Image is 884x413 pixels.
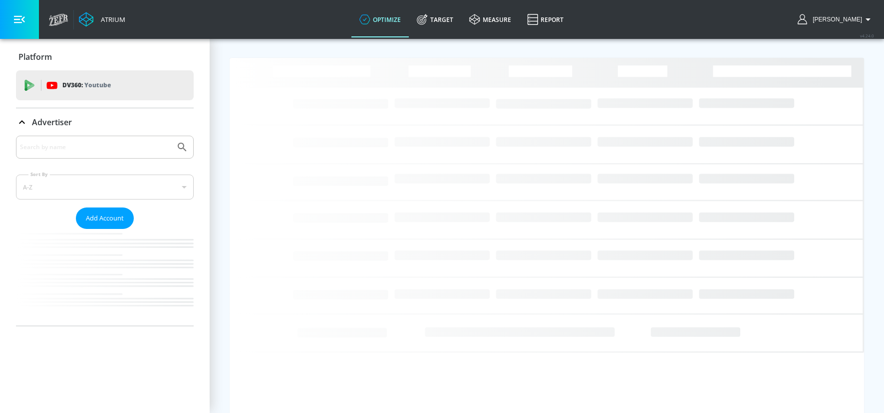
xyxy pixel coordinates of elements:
div: DV360: Youtube [16,70,194,100]
button: [PERSON_NAME] [798,13,874,25]
input: Search by name [20,141,171,154]
span: Add Account [86,212,124,224]
span: login as: rachel.berman@zefr.com [809,16,862,23]
button: Add Account [76,207,134,229]
div: Atrium [97,15,125,24]
div: Advertiser [16,108,194,136]
div: A-Z [16,175,194,200]
a: Target [409,1,461,37]
p: Platform [18,51,52,62]
a: Report [519,1,572,37]
a: optimize [351,1,409,37]
a: measure [461,1,519,37]
p: Youtube [84,80,111,90]
nav: list of Advertiser [16,229,194,326]
p: DV360: [62,80,111,91]
label: Sort By [28,171,50,178]
p: Advertiser [32,117,72,128]
div: Platform [16,43,194,71]
span: v 4.24.0 [860,33,874,38]
a: Atrium [79,12,125,27]
div: Advertiser [16,136,194,326]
